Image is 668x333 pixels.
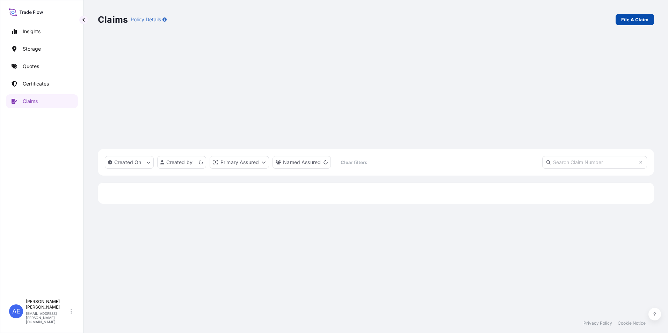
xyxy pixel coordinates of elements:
[542,156,647,169] input: Search Claim Number
[131,16,161,23] p: Policy Details
[621,16,648,23] p: File A Claim
[26,299,69,310] p: [PERSON_NAME] [PERSON_NAME]
[220,159,259,166] p: Primary Assured
[210,156,269,169] button: distributor Filter options
[273,156,331,169] button: cargoOwner Filter options
[618,320,646,326] a: Cookie Notice
[583,320,612,326] a: Privacy Policy
[98,14,128,25] p: Claims
[23,80,49,87] p: Certificates
[6,24,78,38] a: Insights
[6,77,78,91] a: Certificates
[334,157,373,168] button: Clear filters
[23,98,38,105] p: Claims
[157,156,206,169] button: createdBy Filter options
[341,159,367,166] p: Clear filters
[23,63,39,70] p: Quotes
[105,156,154,169] button: createdOn Filter options
[166,159,193,166] p: Created by
[12,308,20,315] span: AE
[23,28,41,35] p: Insights
[6,42,78,56] a: Storage
[6,94,78,108] a: Claims
[616,14,654,25] a: File A Claim
[26,311,69,324] p: [EMAIL_ADDRESS][PERSON_NAME][DOMAIN_NAME]
[6,59,78,73] a: Quotes
[283,159,321,166] p: Named Assured
[23,45,41,52] p: Storage
[114,159,141,166] p: Created On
